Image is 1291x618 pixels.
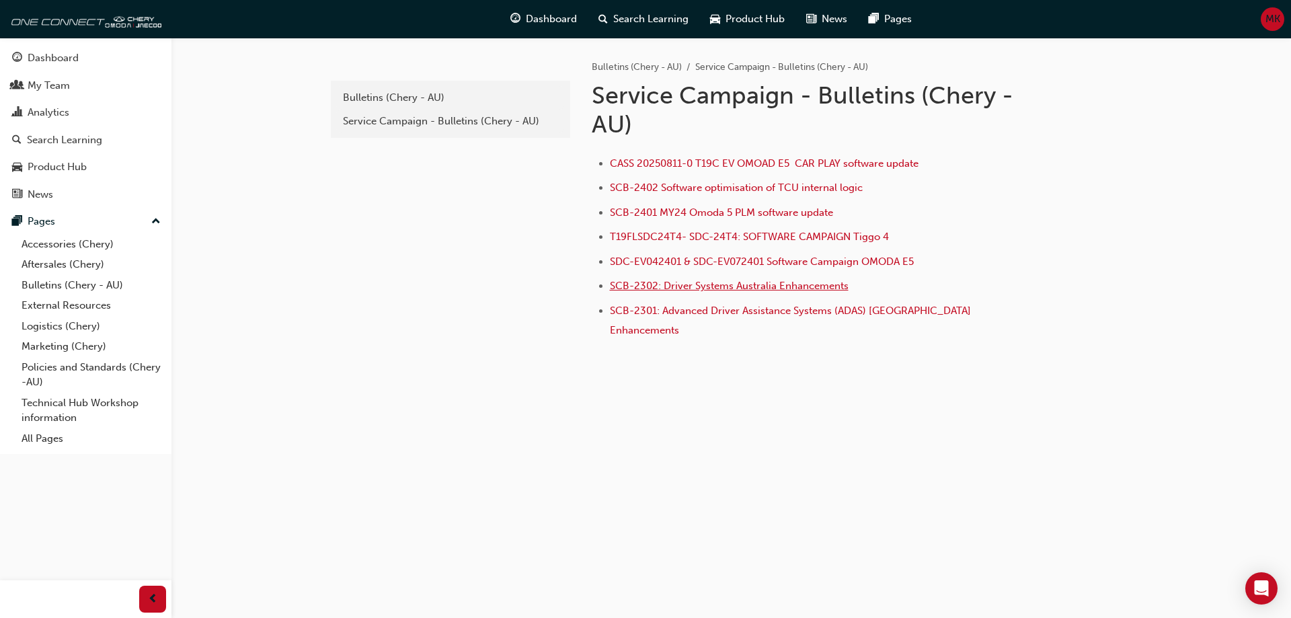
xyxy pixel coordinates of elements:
[1261,7,1284,31] button: MK
[16,336,166,357] a: Marketing (Chery)
[148,591,158,608] span: prev-icon
[795,5,858,33] a: news-iconNews
[1265,11,1280,27] span: MK
[610,182,863,194] a: SCB-2402 Software optimisation of TCU internal logic
[5,128,166,153] a: Search Learning
[12,80,22,92] span: people-icon
[610,206,833,219] a: SCB-2401 MY24 Omoda 5 PLM software update
[5,155,166,180] a: Product Hub
[5,73,166,98] a: My Team
[869,11,879,28] span: pages-icon
[610,256,914,268] a: SDC-EV042401 & SDC-EV072401 Software Campaign OMODA E5
[343,90,558,106] div: Bulletins (Chery - AU)
[16,234,166,255] a: Accessories (Chery)
[28,159,87,175] div: Product Hub
[710,11,720,28] span: car-icon
[699,5,795,33] a: car-iconProduct Hub
[592,81,1033,139] h1: Service Campaign - Bulletins (Chery - AU)
[610,231,889,243] a: T19FLSDC24T4- SDC-24T4: SOFTWARE CAMPAIGN Tiggo 4
[858,5,923,33] a: pages-iconPages
[588,5,699,33] a: search-iconSearch Learning
[695,60,868,75] li: Service Campaign - Bulletins (Chery - AU)
[12,134,22,147] span: search-icon
[526,11,577,27] span: Dashboard
[16,393,166,428] a: Technical Hub Workshop information
[726,11,785,27] span: Product Hub
[16,254,166,275] a: Aftersales (Chery)
[16,428,166,449] a: All Pages
[5,209,166,234] button: Pages
[12,189,22,201] span: news-icon
[5,100,166,125] a: Analytics
[5,182,166,207] a: News
[16,316,166,337] a: Logistics (Chery)
[884,11,912,27] span: Pages
[12,216,22,228] span: pages-icon
[610,280,849,292] a: SCB-2302: Driver Systems Australia Enhancements
[613,11,689,27] span: Search Learning
[28,105,69,120] div: Analytics
[5,46,166,71] a: Dashboard
[16,295,166,316] a: External Resources
[28,214,55,229] div: Pages
[28,187,53,202] div: News
[16,275,166,296] a: Bulletins (Chery - AU)
[610,157,918,169] a: CASS 20250811-0 T19C EV OMOAD E5 CAR PLAY software update
[510,11,520,28] span: guage-icon
[1245,572,1278,605] div: Open Intercom Messenger
[592,61,682,73] a: Bulletins (Chery - AU)
[12,161,22,173] span: car-icon
[12,107,22,119] span: chart-icon
[7,5,161,32] img: oneconnect
[598,11,608,28] span: search-icon
[343,114,558,129] div: Service Campaign - Bulletins (Chery - AU)
[27,132,102,148] div: Search Learning
[822,11,847,27] span: News
[12,52,22,65] span: guage-icon
[806,11,816,28] span: news-icon
[28,50,79,66] div: Dashboard
[336,110,565,133] a: Service Campaign - Bulletins (Chery - AU)
[16,357,166,393] a: Policies and Standards (Chery -AU)
[5,43,166,209] button: DashboardMy TeamAnalyticsSearch LearningProduct HubNews
[610,305,974,336] a: SCB-2301: Advanced Driver Assistance Systems (ADAS) [GEOGRAPHIC_DATA] Enhancements
[500,5,588,33] a: guage-iconDashboard
[151,213,161,231] span: up-icon
[336,86,565,110] a: Bulletins (Chery - AU)
[28,78,70,93] div: My Team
